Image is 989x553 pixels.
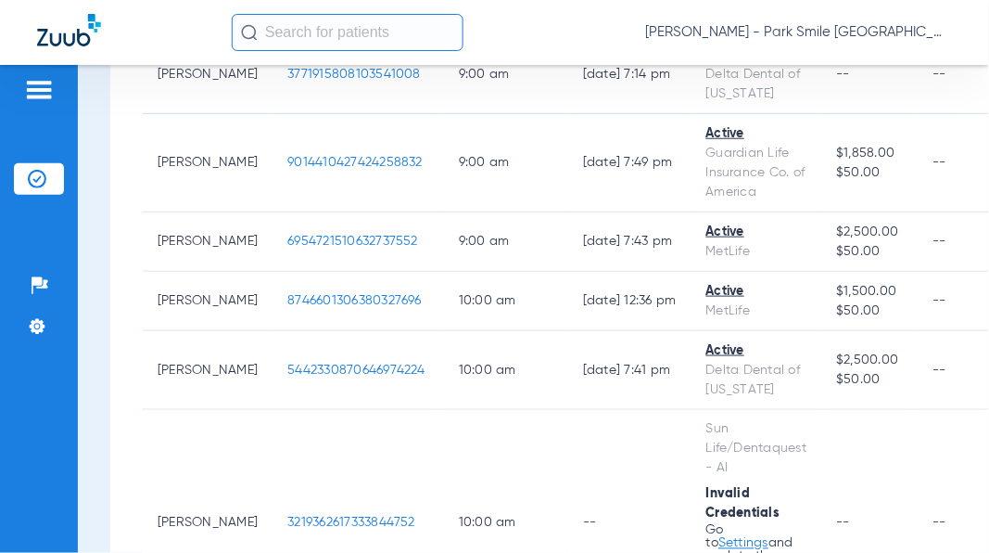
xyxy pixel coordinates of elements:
td: [PERSON_NAME] [143,331,273,410]
span: $2,500.00 [837,223,904,242]
div: MetLife [706,242,807,262]
a: Settings [718,537,768,550]
td: [PERSON_NAME] [143,272,273,331]
td: [DATE] 12:36 PM [568,272,691,331]
div: Delta Dental of [US_STATE] [706,65,807,104]
div: Active [706,124,807,144]
span: 8746601306380327696 [287,294,422,307]
td: 9:00 AM [444,114,568,212]
img: Search Icon [241,24,258,41]
td: [PERSON_NAME] [143,114,273,212]
span: $50.00 [837,370,904,390]
iframe: Chat Widget [896,464,989,553]
span: Invalid Credentials [706,488,780,521]
td: 10:00 AM [444,331,568,410]
div: Active [706,341,807,361]
span: -- [837,517,851,530]
span: [PERSON_NAME] - Park Smile [GEOGRAPHIC_DATA] [646,23,952,42]
img: hamburger-icon [24,79,54,101]
input: Search for patients [232,14,463,51]
div: Active [706,282,807,302]
img: Zuub Logo [37,14,101,46]
div: MetLife [706,302,807,321]
span: 3219362617333844752 [287,517,415,530]
td: [DATE] 7:43 PM [568,212,691,272]
span: $50.00 [837,242,904,262]
td: [DATE] 7:49 PM [568,114,691,212]
span: 5442330870646974224 [287,364,425,377]
td: 10:00 AM [444,272,568,331]
td: [DATE] 7:14 PM [568,35,691,114]
span: $1,500.00 [837,282,904,302]
span: $1,858.00 [837,144,904,163]
div: Active [706,223,807,242]
td: [PERSON_NAME] [143,212,273,272]
div: Guardian Life Insurance Co. of America [706,144,807,202]
span: 3771915808103541008 [287,68,421,81]
td: [DATE] 7:41 PM [568,331,691,410]
td: 9:00 AM [444,35,568,114]
div: Sun Life/Dentaquest - AI [706,420,807,479]
span: $2,500.00 [837,351,904,370]
span: $50.00 [837,163,904,183]
span: 6954721510632737552 [287,235,418,248]
td: 9:00 AM [444,212,568,272]
span: $50.00 [837,302,904,321]
span: -- [837,68,851,81]
div: Delta Dental of [US_STATE] [706,361,807,400]
span: 9014410427424258832 [287,156,423,169]
td: [PERSON_NAME] [143,35,273,114]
